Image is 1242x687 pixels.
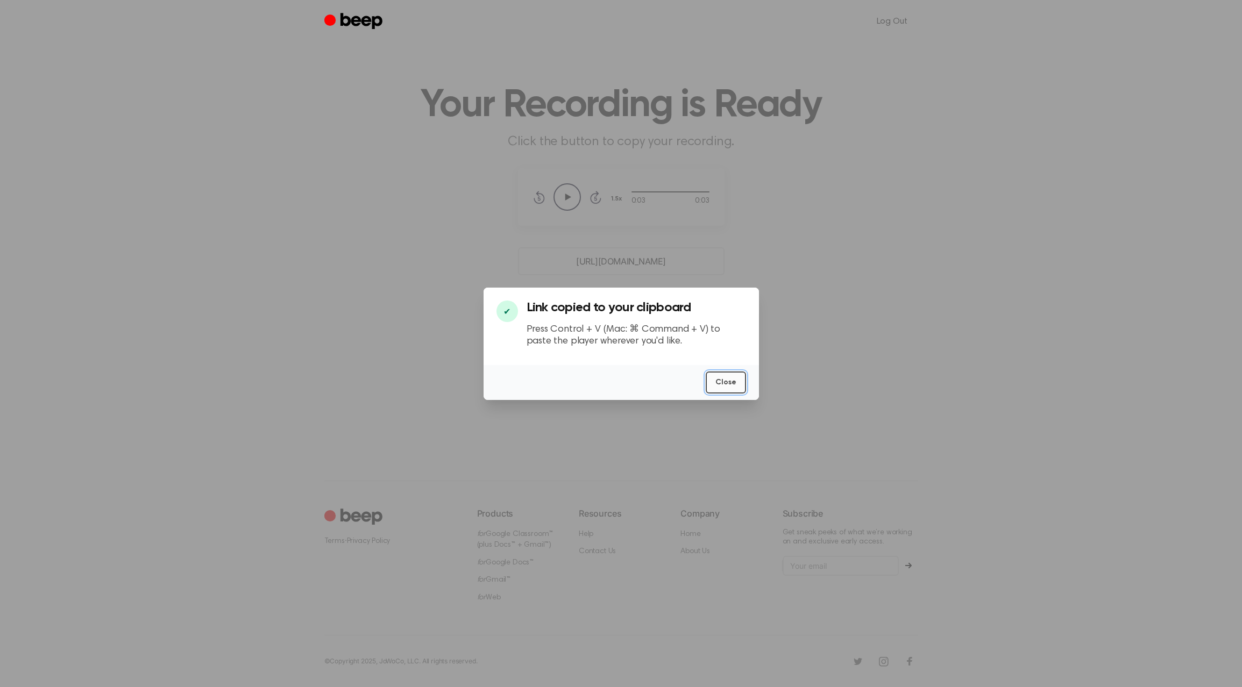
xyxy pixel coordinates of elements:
button: Close [706,371,746,393]
h3: Link copied to your clipboard [527,300,746,315]
a: Log Out [866,9,918,34]
a: Beep [324,11,385,32]
p: Press Control + V (Mac: ⌘ Command + V) to paste the player wherever you'd like. [527,324,746,348]
div: ✔ [496,300,518,322]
